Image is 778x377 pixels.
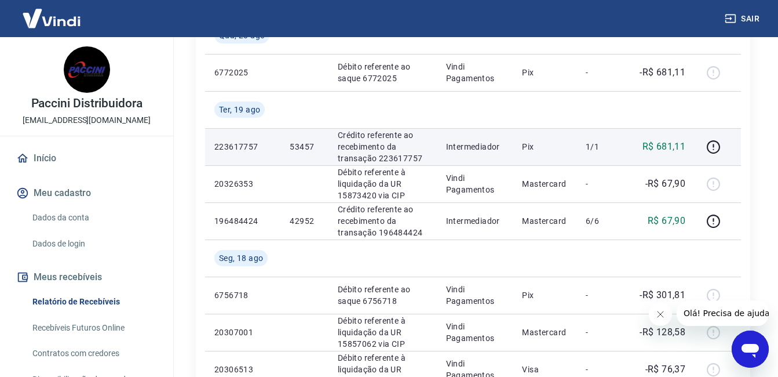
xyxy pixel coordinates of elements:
[446,141,504,153] p: Intermediador
[522,327,567,338] p: Mastercard
[14,1,89,36] img: Vindi
[522,364,567,375] p: Visa
[586,327,620,338] p: -
[219,104,260,115] span: Ter, 19 ago
[522,67,567,78] p: Pix
[645,362,686,376] p: -R$ 76,37
[446,61,504,84] p: Vindi Pagamentos
[214,141,271,153] p: 223617757
[677,300,769,326] iframe: Mensagem da empresa
[640,66,685,79] p: -R$ 681,11
[586,67,620,78] p: -
[31,97,143,110] p: Paccini Distribuidora
[522,141,567,153] p: Pix
[649,303,672,326] iframe: Fechar mensagem
[214,327,271,338] p: 20307001
[214,67,271,78] p: 6772025
[586,364,620,375] p: -
[446,172,504,195] p: Vindi Pagamentos
[722,8,764,30] button: Sair
[290,141,319,153] p: 53457
[446,215,504,227] p: Intermediador
[338,315,428,350] p: Débito referente à liquidação da UR 15857062 via CIP
[642,140,686,154] p: R$ 681,11
[28,290,159,314] a: Relatório de Recebíveis
[214,178,271,190] p: 20326353
[7,8,97,17] span: Olá! Precisa de ajuda?
[446,284,504,307] p: Vindi Pagamentos
[28,206,159,230] a: Dados da conta
[522,215,567,227] p: Mastercard
[446,321,504,344] p: Vindi Pagamentos
[290,215,319,227] p: 42952
[338,284,428,307] p: Débito referente ao saque 6756718
[640,288,685,302] p: -R$ 301,81
[28,232,159,256] a: Dados de login
[28,316,159,340] a: Recebíveis Futuros Online
[732,331,769,368] iframe: Botão para abrir a janela de mensagens
[214,215,271,227] p: 196484424
[586,215,620,227] p: 6/6
[64,46,110,93] img: 0eee14b7-a6d5-4b8a-a620-2161b90a929e.jpeg
[640,325,685,339] p: -R$ 128,58
[586,289,620,301] p: -
[586,178,620,190] p: -
[338,61,428,84] p: Débito referente ao saque 6772025
[14,180,159,206] button: Meu cadastro
[23,114,151,126] p: [EMAIL_ADDRESS][DOMAIN_NAME]
[338,166,428,201] p: Débito referente à liquidação da UR 15873420 via CIP
[14,264,159,290] button: Meus recebíveis
[648,214,685,228] p: R$ 67,90
[338,204,428,238] p: Crédito referente ao recebimento da transação 196484424
[522,178,567,190] p: Mastercard
[645,177,686,191] p: -R$ 67,90
[522,289,567,301] p: Pix
[14,146,159,171] a: Início
[219,252,263,264] span: Seg, 18 ago
[214,364,271,375] p: 20306513
[586,141,620,153] p: 1/1
[28,342,159,365] a: Contratos com credores
[338,129,428,164] p: Crédito referente ao recebimento da transação 223617757
[214,289,271,301] p: 6756718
